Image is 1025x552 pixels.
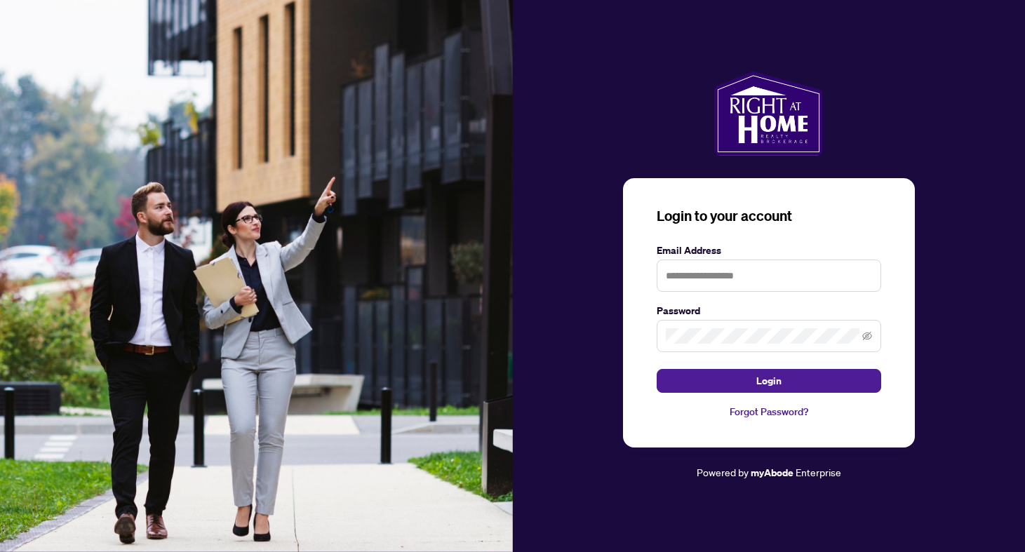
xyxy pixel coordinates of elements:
span: Enterprise [796,466,841,478]
h3: Login to your account [657,206,881,226]
span: eye-invisible [862,331,872,341]
a: Forgot Password? [657,404,881,419]
a: myAbode [751,465,793,480]
label: Email Address [657,243,881,258]
img: ma-logo [714,72,823,156]
button: Login [657,369,881,393]
label: Password [657,303,881,318]
span: Login [756,370,782,392]
span: Powered by [697,466,749,478]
